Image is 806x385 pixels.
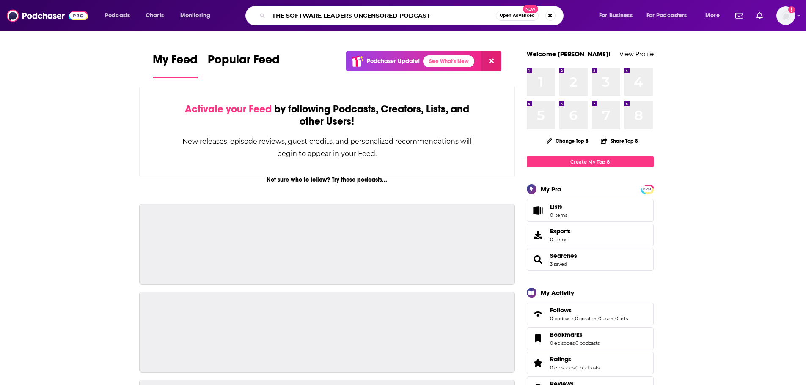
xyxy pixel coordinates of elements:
[367,57,420,65] p: Podchaser Update!
[575,316,597,322] a: 0 creators
[550,203,562,210] span: Lists
[180,10,210,22] span: Monitoring
[542,136,594,146] button: Change Top 8
[550,203,567,210] span: Lists
[788,6,795,13] svg: Add a profile image
[527,327,654,350] span: Bookmarks
[550,355,600,363] a: Ratings
[105,10,130,22] span: Podcasts
[527,248,654,271] span: Searches
[530,357,547,369] a: Ratings
[527,156,654,167] a: Create My Top 8
[182,135,473,160] div: New releases, episode reviews, guest credits, and personalized recommendations will begin to appe...
[641,9,699,22] button: open menu
[208,52,280,72] span: Popular Feed
[597,316,598,322] span: ,
[705,10,720,22] span: More
[550,340,575,346] a: 0 episodes
[550,331,583,339] span: Bookmarks
[139,176,515,183] div: Not sure who to follow? Try these podcasts...
[530,333,547,344] a: Bookmarks
[699,9,730,22] button: open menu
[153,52,198,78] a: My Feed
[575,365,575,371] span: ,
[182,103,473,128] div: by following Podcasts, Creators, Lists, and other Users!
[527,224,654,246] a: Exports
[646,10,687,22] span: For Podcasters
[496,11,539,21] button: Open AdvancedNew
[500,14,535,18] span: Open Advanced
[753,8,766,23] a: Show notifications dropdown
[550,355,571,363] span: Ratings
[776,6,795,25] span: Logged in as carolinejames
[593,9,643,22] button: open menu
[550,261,567,267] a: 3 saved
[530,308,547,320] a: Follows
[550,212,567,218] span: 0 items
[732,8,746,23] a: Show notifications dropdown
[140,9,169,22] a: Charts
[253,6,572,25] div: Search podcasts, credits, & more...
[776,6,795,25] button: Show profile menu
[541,185,561,193] div: My Pro
[550,227,571,235] span: Exports
[550,306,628,314] a: Follows
[99,9,141,22] button: open menu
[550,331,600,339] a: Bookmarks
[541,289,574,297] div: My Activity
[153,52,198,72] span: My Feed
[599,10,633,22] span: For Business
[523,5,538,13] span: New
[575,340,575,346] span: ,
[527,352,654,374] span: Ratings
[614,316,615,322] span: ,
[527,199,654,222] a: Lists
[530,205,547,216] span: Lists
[550,316,574,322] a: 0 podcasts
[598,316,614,322] a: 0 users
[642,186,652,192] a: PRO
[530,229,547,241] span: Exports
[600,133,638,149] button: Share Top 8
[550,237,571,243] span: 0 items
[527,303,654,325] span: Follows
[550,306,572,314] span: Follows
[550,252,577,259] a: Searches
[776,6,795,25] img: User Profile
[575,340,600,346] a: 0 podcasts
[174,9,221,22] button: open menu
[208,52,280,78] a: Popular Feed
[7,8,88,24] img: Podchaser - Follow, Share and Rate Podcasts
[550,365,575,371] a: 0 episodes
[269,9,496,22] input: Search podcasts, credits, & more...
[146,10,164,22] span: Charts
[615,316,628,322] a: 0 lists
[423,55,474,67] a: See What's New
[527,50,611,58] a: Welcome [PERSON_NAME]!
[185,103,272,115] span: Activate your Feed
[619,50,654,58] a: View Profile
[530,254,547,265] a: Searches
[574,316,575,322] span: ,
[575,365,600,371] a: 0 podcasts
